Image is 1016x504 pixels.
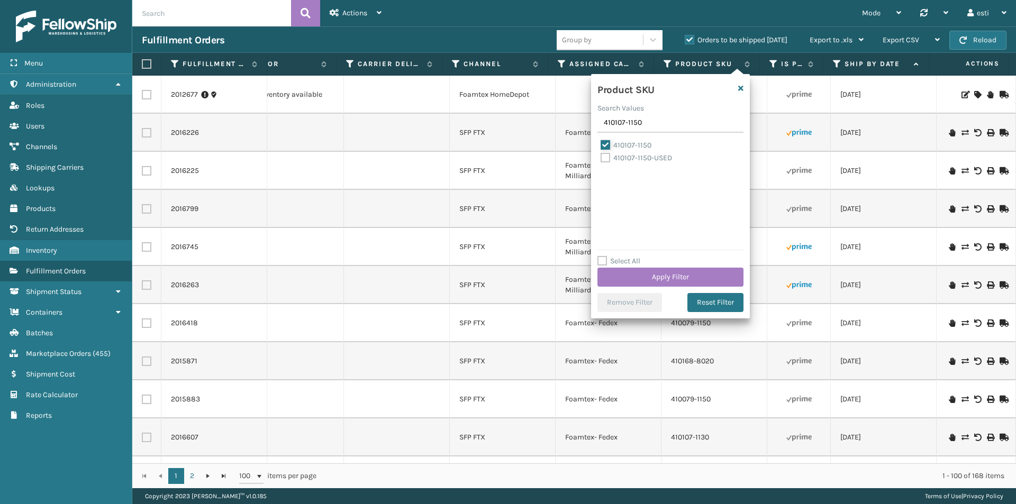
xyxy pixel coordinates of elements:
span: Actions [342,8,367,17]
i: Void Label [974,281,981,289]
span: Export CSV [883,35,919,44]
span: Return Addresses [26,225,84,234]
span: Administration [26,80,76,89]
span: Shipping Carriers [26,163,84,172]
i: Change shipping [961,319,968,327]
span: Go to the last page [220,472,228,480]
td: SFP FTX [450,380,556,418]
td: [DATE] [831,342,937,380]
td: Foamtex- Fedex [556,380,661,418]
a: 410107-1130 [671,433,709,442]
span: Shipment Status [26,287,81,296]
td: [DATE] [831,456,937,494]
a: 2016418 [171,318,198,328]
i: Edit [961,91,968,98]
label: 410107-1150 [601,141,651,150]
td: SFP FTX [450,228,556,266]
div: 1 - 100 of 168 items [331,471,1004,481]
i: Change shipping [961,396,968,403]
i: Mark as Shipped [1000,243,1006,251]
i: Mark as Shipped [1000,434,1006,441]
a: Terms of Use [925,492,961,500]
i: On Hold [949,319,955,327]
td: Foamtex HomeDepot [450,76,556,114]
i: Void Label [974,205,981,213]
label: Assigned Carrier [569,59,633,69]
span: items per page [239,468,316,484]
td: SFP FTX [450,304,556,342]
button: Reset Filter [687,293,743,312]
a: Go to the next page [200,468,216,484]
label: Select All [597,256,640,265]
i: Change shipping [961,129,968,136]
i: Change shipping [961,434,968,441]
img: logo [16,11,116,42]
td: SFP FTX [450,190,556,228]
a: 2012677 [171,89,198,100]
i: Print Label [987,434,993,441]
a: 2016226 [171,127,199,138]
i: On Hold [949,281,955,289]
span: Batches [26,328,53,337]
span: Inventory [26,246,57,255]
i: Mark as Shipped [1000,167,1006,175]
i: On Hold [949,434,955,441]
td: SFP FTX [450,152,556,190]
span: Marketplace Orders [26,349,91,358]
i: Mark as Shipped [1000,396,1006,403]
button: Remove Filter [597,293,662,312]
i: Mark as Shipped [1000,205,1006,213]
span: Menu [24,59,43,68]
i: Mark as Shipped [1000,129,1006,136]
label: Product SKU [675,59,739,69]
span: Reports [26,411,52,420]
i: On Hold [949,358,955,365]
td: No inventory available [238,76,344,114]
td: Foamtex- Fedex [556,190,661,228]
td: Foamtex UPS Whitestone Milliard [556,266,661,304]
button: Reload [949,31,1006,50]
i: Print Label [987,281,993,289]
i: Void Label [974,167,981,175]
td: [DATE] [831,76,937,114]
span: Users [26,122,44,131]
i: Void Label [974,434,981,441]
i: Change shipping [961,167,968,175]
td: Foamtex UPS Whitestone Milliard [556,152,661,190]
i: Print Label [987,167,993,175]
td: [DATE] [831,228,937,266]
span: Roles [26,101,44,110]
h3: Fulfillment Orders [142,34,224,47]
a: 410079-1150 [671,318,711,327]
span: Go to the next page [204,472,212,480]
a: 410168-8020 [671,356,714,365]
label: Fulfillment Order Id [183,59,247,69]
a: 2015871 [171,356,197,366]
div: Group by [562,34,592,45]
label: Carrier Delivery Status [358,59,422,69]
i: Print Label [987,396,993,403]
td: Foamtex- Fedex [556,114,661,152]
td: Foamtex UPS Whitestone Milliard [556,228,661,266]
label: Ship By Date [845,59,909,69]
td: [DATE] [831,152,937,190]
span: ( 455 ) [93,349,111,358]
i: Print Label [987,129,993,136]
a: Go to the last page [216,468,232,484]
i: Change shipping [961,281,968,289]
td: [DATE] [831,190,937,228]
span: Mode [862,8,881,17]
td: [DATE] [831,114,937,152]
i: Change shipping [961,205,968,213]
i: On Hold [949,396,955,403]
i: On Hold [949,205,955,213]
i: Print Label [987,319,993,327]
span: Rate Calculator [26,390,78,399]
td: Foamtex- Fedex [556,304,661,342]
label: Orders to be shipped [DATE] [685,35,787,44]
span: Shipment Cost [26,370,75,379]
i: Mark as Shipped [1000,358,1006,365]
td: SFP FTX [450,114,556,152]
a: 410079-1150 [671,395,711,404]
td: Foamtex- Fedex [556,342,661,380]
